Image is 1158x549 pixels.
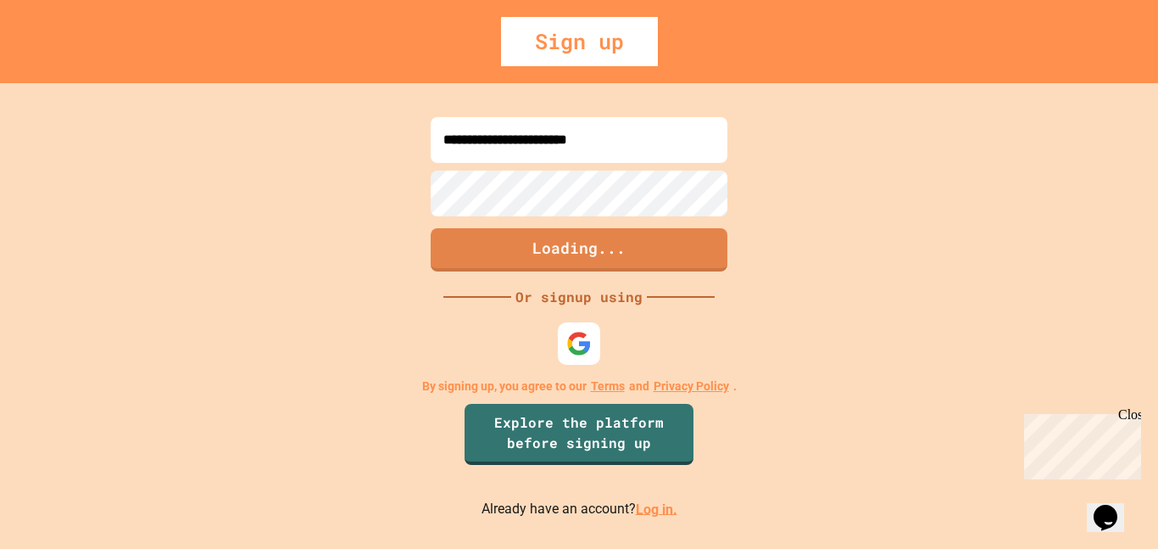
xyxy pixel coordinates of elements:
[482,499,677,520] p: Already have an account?
[1017,407,1141,479] iframe: chat widget
[654,378,729,395] a: Privacy Policy
[431,228,727,272] button: Loading...
[465,404,693,465] a: Explore the platform before signing up
[1087,481,1141,532] iframe: chat widget
[636,501,677,517] a: Log in.
[511,287,647,307] div: Or signup using
[422,378,737,395] p: By signing up, you agree to our and .
[501,17,658,66] div: Sign up
[7,7,117,108] div: Chat with us now!Close
[566,331,592,356] img: google-icon.svg
[591,378,625,395] a: Terms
